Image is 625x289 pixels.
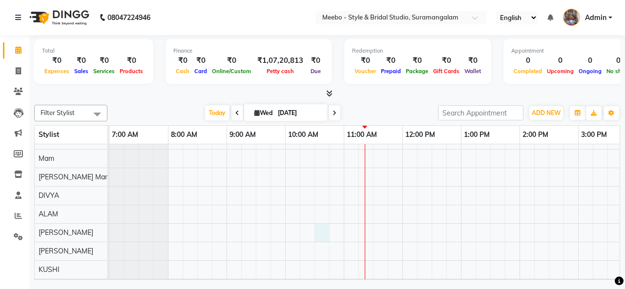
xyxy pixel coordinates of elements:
a: 12:00 PM [403,128,437,142]
span: [PERSON_NAME] Manager [39,173,123,181]
span: Products [117,68,146,75]
span: Upcoming [544,68,576,75]
div: Total [42,47,146,55]
span: Package [403,68,431,75]
div: ₹0 [307,55,324,66]
span: Gift Cards [431,68,462,75]
div: ₹0 [192,55,209,66]
div: ₹0 [403,55,431,66]
span: Voucher [352,68,378,75]
div: Redemption [352,47,483,55]
a: 9:00 AM [227,128,258,142]
a: 7:00 AM [109,128,141,142]
span: DIVYA [39,191,59,200]
span: Mam [39,154,54,163]
span: Wallet [462,68,483,75]
a: 11:00 AM [344,128,379,142]
span: Stylist [39,130,59,139]
span: Ongoing [576,68,604,75]
a: 2:00 PM [520,128,551,142]
span: ADD NEW [532,109,561,116]
b: 08047224946 [107,4,150,31]
span: Cash [173,68,192,75]
span: Petty cash [264,68,296,75]
span: Admin [585,13,606,23]
div: ₹0 [378,55,403,66]
span: Expenses [42,68,72,75]
span: Today [205,105,229,120]
a: 8:00 AM [168,128,200,142]
img: Admin [563,9,580,26]
input: 2025-09-03 [275,106,324,120]
div: ₹0 [42,55,72,66]
span: Filter Stylist [41,109,75,116]
span: [PERSON_NAME] [39,228,93,237]
div: ₹0 [352,55,378,66]
div: ₹0 [431,55,462,66]
div: 0 [544,55,576,66]
a: 10:00 AM [286,128,321,142]
div: ₹0 [91,55,117,66]
span: Online/Custom [209,68,253,75]
span: Wed [252,109,275,116]
div: ₹0 [117,55,146,66]
img: logo [25,4,92,31]
div: ₹0 [173,55,192,66]
span: [PERSON_NAME] [39,247,93,255]
div: ₹0 [72,55,91,66]
a: 1:00 PM [461,128,492,142]
div: ₹0 [462,55,483,66]
div: Finance [173,47,324,55]
div: ₹1,07,20,813 [253,55,307,66]
div: ₹0 [209,55,253,66]
a: 3:00 PM [579,128,609,142]
span: Completed [511,68,544,75]
span: Card [192,68,209,75]
span: KUSHI [39,265,60,274]
span: Sales [72,68,91,75]
div: 0 [511,55,544,66]
div: 0 [576,55,604,66]
span: Due [308,68,323,75]
span: Prepaid [378,68,403,75]
input: Search Appointment [438,105,523,120]
span: Services [91,68,117,75]
span: ALAM [39,210,58,218]
button: ADD NEW [529,106,563,120]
